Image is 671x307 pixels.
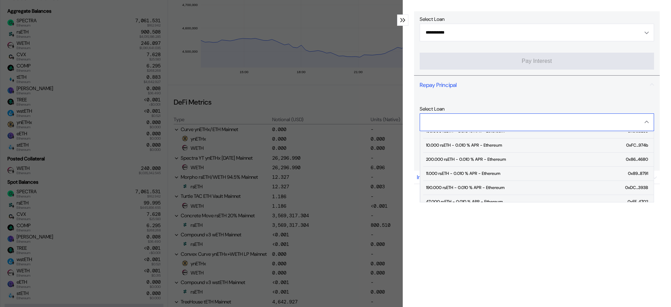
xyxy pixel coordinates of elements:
div: 0xEF...4702 [628,199,648,204]
div: Repay Principal [420,81,457,89]
div: 11.000 rsETH - 0.010 % APR - Ethereum [426,171,500,176]
div: 150.000 rsETH - 0.010 % APR - Ethereum [426,129,504,134]
div: 0xFC...974b [626,143,648,148]
div: 0x01...8263 [628,129,648,134]
div: 0xDC...393B [625,185,648,190]
div: 47.000 rsETH - 0.010 % APR - Ethereum [426,199,503,204]
button: 11.000 rsETH - 0.010 % APR - Ethereum0x89...8791 [420,167,654,181]
button: Pay Interest [420,53,654,70]
div: Increase Loan Principal [417,173,472,181]
button: 200.000 rsETH - 0.010 % APR - Ethereum0x86...4680 [420,153,654,167]
button: Close menu [420,113,654,131]
div: 10.000 rsETH - 0.010 % APR - Ethereum [426,143,502,148]
div: Select Loan [420,106,654,112]
div: 190.000 rsETH - 0.010 % APR - Ethereum [426,185,504,190]
button: 47.000 rsETH - 0.010 % APR - Ethereum0xEF...4702 [420,195,654,209]
button: Open menu [420,24,654,41]
button: 190.000 rsETH - 0.010 % APR - Ethereum0xDC...393B [420,181,654,195]
button: 10.000 rsETH - 0.010 % APR - Ethereum0xFC...974b [420,138,654,153]
div: 200.000 rsETH - 0.010 % APR - Ethereum [426,157,506,162]
div: Select Loan [420,16,654,22]
div: 0x89...8791 [628,171,648,176]
div: 0x86...4680 [626,157,648,162]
